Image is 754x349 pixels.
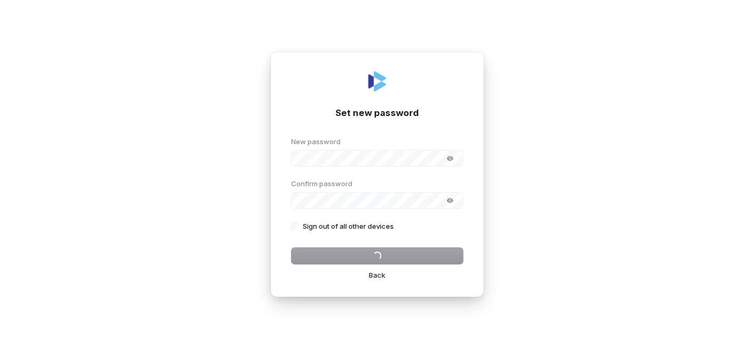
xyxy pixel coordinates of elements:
[364,69,390,94] img: Coverbase
[369,270,385,280] a: Back
[303,221,394,231] p: Sign out of all other devices
[440,152,461,165] button: Show password
[440,194,461,207] button: Show password
[292,107,463,120] h1: Set new password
